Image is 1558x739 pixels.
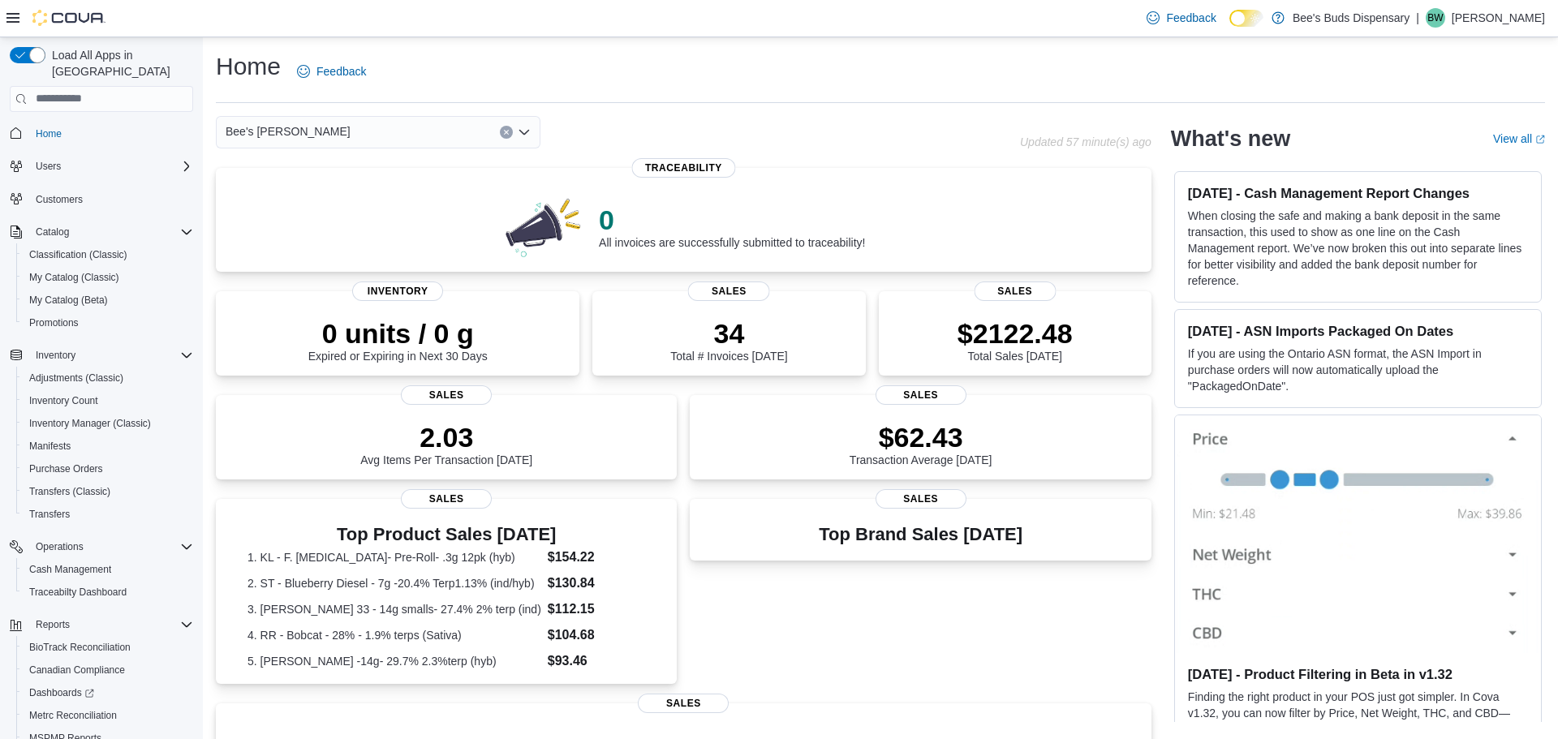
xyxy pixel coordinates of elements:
[32,10,105,26] img: Cova
[29,417,151,430] span: Inventory Manager (Classic)
[1535,135,1545,144] svg: External link
[360,421,532,466] div: Avg Items Per Transaction [DATE]
[850,421,992,453] p: $62.43
[670,317,787,363] div: Total # Invoices [DATE]
[29,440,71,453] span: Manifests
[958,317,1073,363] div: Total Sales [DATE]
[36,193,83,206] span: Customers
[29,222,75,242] button: Catalog
[23,706,123,725] a: Metrc Reconciliation
[850,421,992,466] div: Transaction Average [DATE]
[599,204,865,249] div: All invoices are successfully submitted to traceability!
[29,537,193,556] span: Operations
[548,574,646,593] dd: $130.84
[23,414,193,433] span: Inventory Manager (Classic)
[16,503,200,526] button: Transfers
[23,245,193,264] span: Classification (Classic)
[1188,323,1528,339] h3: [DATE] - ASN Imports Packaged On Dates
[548,548,646,567] dd: $154.22
[23,560,193,579] span: Cash Management
[16,243,200,266] button: Classification (Classic)
[29,222,193,242] span: Catalog
[29,394,98,407] span: Inventory Count
[548,651,646,671] dd: $93.46
[23,436,77,456] a: Manifests
[23,414,157,433] a: Inventory Manager (Classic)
[23,582,193,602] span: Traceabilty Dashboard
[308,317,488,350] p: 0 units / 0 g
[1166,10,1216,26] span: Feedback
[876,385,966,405] span: Sales
[247,549,541,565] dt: 1. KL - F. [MEDICAL_DATA]- Pre-Roll- .3g 12pk (hyb)
[29,615,193,634] span: Reports
[548,625,646,645] dd: $104.68
[23,683,101,702] a: Dashboards
[23,660,193,680] span: Canadian Compliance
[16,558,200,581] button: Cash Management
[3,221,200,243] button: Catalog
[29,537,90,556] button: Operations
[670,317,787,350] p: 34
[23,391,193,410] span: Inventory Count
[29,124,68,144] a: Home
[23,313,193,333] span: Promotions
[3,613,200,636] button: Reports
[23,482,193,501] span: Transfers (Classic)
[23,638,137,657] a: BioTrack Reconciliation
[3,122,200,145] button: Home
[29,157,67,176] button: Users
[29,189,193,209] span: Customers
[216,50,281,83] h1: Home
[45,47,193,79] span: Load All Apps in [GEOGRAPHIC_DATA]
[23,660,131,680] a: Canadian Compliance
[247,525,645,544] h3: Top Product Sales [DATE]
[23,245,134,264] a: Classification (Classic)
[638,694,729,713] span: Sales
[500,126,513,139] button: Clear input
[29,709,117,722] span: Metrc Reconciliation
[23,368,130,388] a: Adjustments (Classic)
[1229,10,1263,27] input: Dark Mode
[36,540,84,553] span: Operations
[1229,27,1230,28] span: Dark Mode
[29,316,79,329] span: Promotions
[23,459,193,479] span: Purchase Orders
[1188,666,1528,682] h3: [DATE] - Product Filtering in Beta in v1.32
[23,505,193,524] span: Transfers
[819,525,1022,544] h3: Top Brand Sales [DATE]
[29,157,193,176] span: Users
[29,123,193,144] span: Home
[16,389,200,412] button: Inventory Count
[599,204,865,236] p: 0
[16,311,200,334] button: Promotions
[23,505,76,524] a: Transfers
[23,560,118,579] a: Cash Management
[23,268,126,287] a: My Catalog (Classic)
[23,368,193,388] span: Adjustments (Classic)
[23,683,193,702] span: Dashboards
[29,563,111,576] span: Cash Management
[1140,2,1222,34] a: Feedback
[36,127,62,140] span: Home
[632,158,735,178] span: Traceability
[958,317,1073,350] p: $2122.48
[16,289,200,311] button: My Catalog (Beta)
[1452,8,1545,28] p: [PERSON_NAME]
[23,638,193,657] span: BioTrack Reconciliation
[29,641,131,654] span: BioTrack Reconciliation
[29,508,70,521] span: Transfers
[16,681,200,704] a: Dashboards
[1171,126,1290,152] h2: What's new
[16,704,200,727] button: Metrc Reconciliation
[29,372,123,385] span: Adjustments (Classic)
[29,346,193,365] span: Inventory
[23,582,133,602] a: Traceabilty Dashboard
[247,575,541,591] dt: 2. ST - Blueberry Diesel - 7g -20.4% Terp1.13% (ind/hyb)
[16,266,200,289] button: My Catalog (Classic)
[1293,8,1410,28] p: Bee's Buds Dispensary
[16,458,200,480] button: Purchase Orders
[3,344,200,367] button: Inventory
[974,281,1056,301] span: Sales
[518,126,531,139] button: Open list of options
[23,268,193,287] span: My Catalog (Classic)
